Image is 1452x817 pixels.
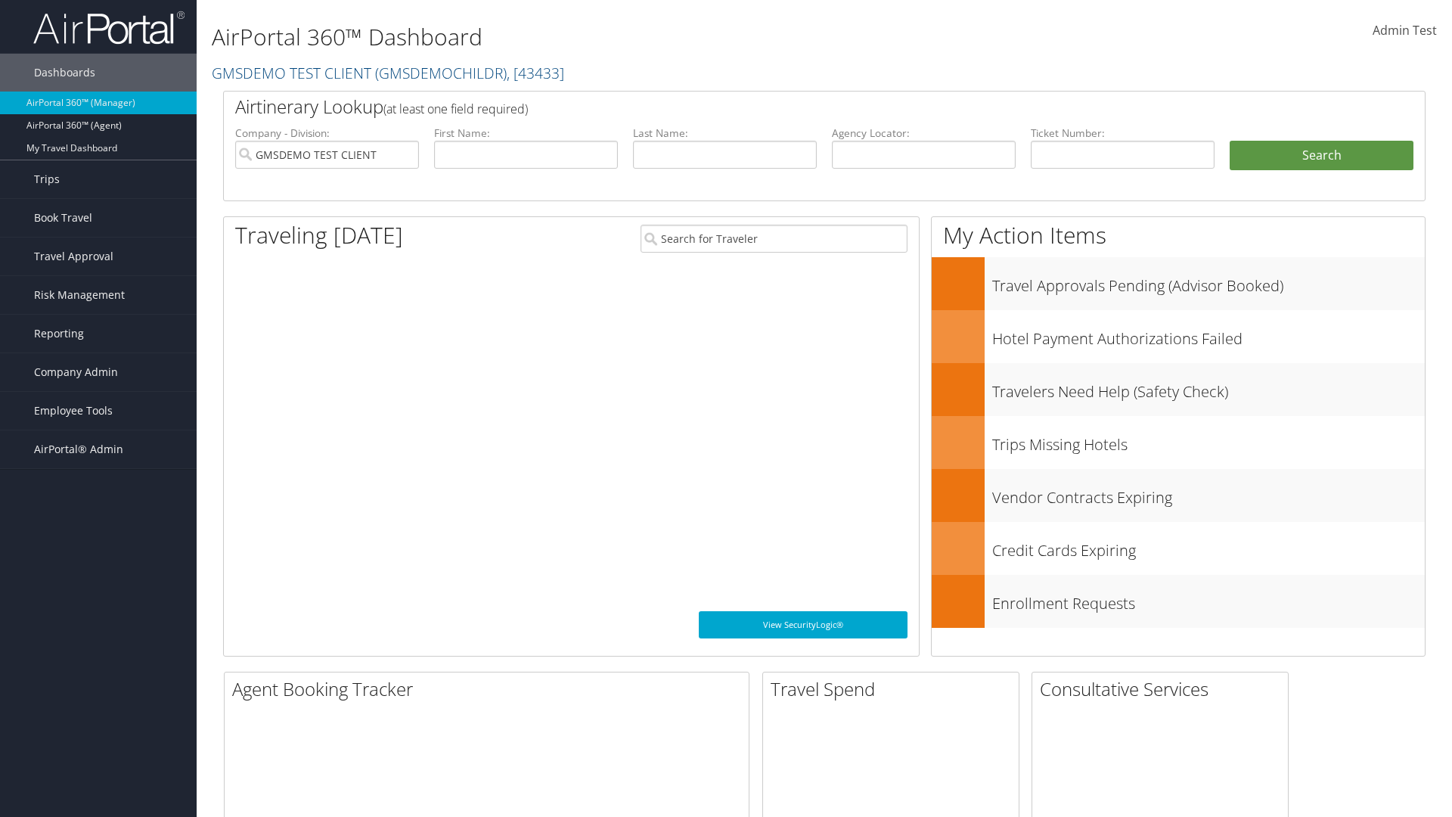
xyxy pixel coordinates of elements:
h3: Enrollment Requests [992,586,1425,614]
h1: AirPortal 360™ Dashboard [212,21,1028,53]
img: airportal-logo.png [33,10,185,45]
label: Last Name: [633,126,817,141]
h3: Hotel Payment Authorizations Failed [992,321,1425,349]
a: Vendor Contracts Expiring [932,469,1425,522]
a: Admin Test [1373,8,1437,54]
span: , [ 43433 ] [507,63,564,83]
span: Admin Test [1373,22,1437,39]
input: Search for Traveler [641,225,907,253]
span: AirPortal® Admin [34,430,123,468]
a: Trips Missing Hotels [932,416,1425,469]
span: Travel Approval [34,238,113,275]
a: Credit Cards Expiring [932,522,1425,575]
a: Hotel Payment Authorizations Failed [932,310,1425,363]
h2: Airtinerary Lookup [235,94,1314,120]
h2: Agent Booking Tracker [232,676,749,702]
label: Company - Division: [235,126,419,141]
a: View SecurityLogic® [699,611,907,638]
span: Dashboards [34,54,95,92]
h3: Vendor Contracts Expiring [992,480,1425,508]
a: Travelers Need Help (Safety Check) [932,363,1425,416]
h3: Credit Cards Expiring [992,533,1425,561]
span: Company Admin [34,353,118,391]
label: Agency Locator: [832,126,1016,141]
span: Book Travel [34,199,92,237]
h1: Traveling [DATE] [235,219,403,251]
label: Ticket Number: [1031,126,1215,141]
span: ( GMSDEMOCHILDR ) [375,63,507,83]
label: First Name: [434,126,618,141]
span: Employee Tools [34,392,113,430]
h3: Travelers Need Help (Safety Check) [992,374,1425,402]
span: Trips [34,160,60,198]
span: Risk Management [34,276,125,314]
h3: Travel Approvals Pending (Advisor Booked) [992,268,1425,297]
span: Reporting [34,315,84,353]
a: GMSDEMO TEST CLIENT [212,63,564,83]
span: (at least one field required) [383,101,528,117]
h2: Consultative Services [1040,676,1288,702]
a: Enrollment Requests [932,575,1425,628]
h1: My Action Items [932,219,1425,251]
h3: Trips Missing Hotels [992,427,1425,455]
button: Search [1230,141,1413,171]
a: Travel Approvals Pending (Advisor Booked) [932,257,1425,310]
h2: Travel Spend [771,676,1019,702]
